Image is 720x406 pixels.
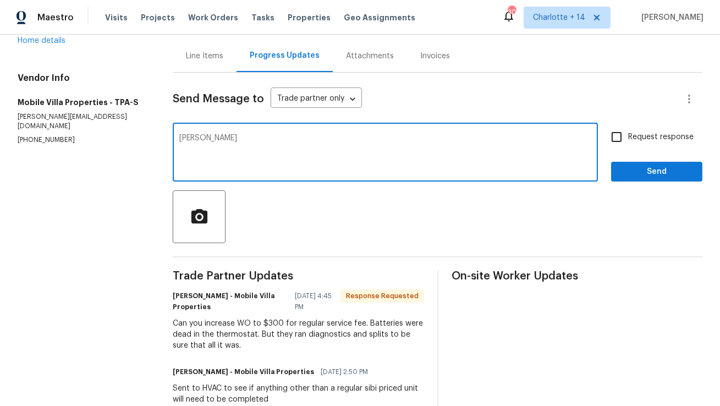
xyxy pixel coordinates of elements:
span: Geo Assignments [344,12,415,23]
span: Trade Partner Updates [173,271,424,282]
div: Invoices [420,51,450,62]
span: Charlotte + 14 [533,12,585,23]
div: Can you increase WO to $300 for regular service fee. Batteries were dead in the thermostat. But t... [173,318,424,351]
span: Visits [105,12,128,23]
span: Properties [288,12,331,23]
span: Response Requested [342,290,423,301]
span: Send Message to [173,94,264,105]
span: Work Orders [188,12,238,23]
div: Sent to HVAC to see if anything other than a regular sibi priced unit will need to be completed [173,383,424,405]
p: [PHONE_NUMBER] [18,135,146,145]
div: Progress Updates [250,50,320,61]
span: Projects [141,12,175,23]
span: Request response [628,131,694,143]
div: Line Items [186,51,223,62]
h6: [PERSON_NAME] - Mobile Villa Properties [173,290,288,312]
span: Maestro [37,12,74,23]
div: Attachments [346,51,394,62]
a: Home details [18,37,65,45]
div: Trade partner only [271,90,362,108]
h4: Vendor Info [18,73,146,84]
div: 302 [508,7,515,18]
h6: [PERSON_NAME] - Mobile Villa Properties [173,366,314,377]
span: [DATE] 2:50 PM [321,366,368,377]
span: Send [620,165,694,179]
span: [PERSON_NAME] [637,12,703,23]
p: [PERSON_NAME][EMAIL_ADDRESS][DOMAIN_NAME] [18,112,146,131]
h5: Mobile Villa Properties - TPA-S [18,97,146,108]
span: [DATE] 4:45 PM [295,290,333,312]
textarea: [PERSON_NAME] [179,134,591,173]
span: Tasks [251,14,274,21]
span: On-site Worker Updates [452,271,702,282]
button: Send [611,162,702,182]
